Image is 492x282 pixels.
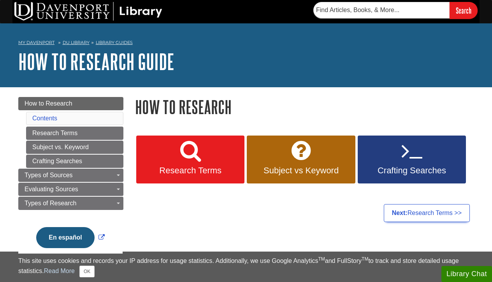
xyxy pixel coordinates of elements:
[384,204,470,222] a: Next:Research Terms >>
[142,166,239,176] span: Research Terms
[313,2,450,18] input: Find Articles, Books, & More...
[96,40,133,45] a: Library Guides
[136,136,244,184] a: Research Terms
[32,115,57,122] a: Contents
[450,2,478,19] input: Search
[18,97,123,261] div: Guide Page Menu
[18,256,474,277] div: This site uses cookies and records your IP address for usage statistics. Additionally, we use Goo...
[14,2,162,21] img: DU Library
[318,256,325,262] sup: TM
[34,234,106,241] a: Link opens in new window
[18,39,54,46] a: My Davenport
[358,136,466,184] a: Crafting Searches
[25,100,72,107] span: How to Research
[18,197,123,210] a: Types of Research
[135,97,474,117] h1: How to Research
[25,186,78,192] span: Evaluating Sources
[18,37,474,50] nav: breadcrumb
[25,200,76,206] span: Types of Research
[36,227,94,248] button: En español
[253,166,349,176] span: Subject vs Keyword
[18,97,123,110] a: How to Research
[25,172,73,178] span: Types of Sources
[63,40,90,45] a: DU Library
[247,136,355,184] a: Subject vs Keyword
[441,266,492,282] button: Library Chat
[18,169,123,182] a: Types of Sources
[18,49,174,74] a: How to Research Guide
[18,183,123,196] a: Evaluating Sources
[26,127,123,140] a: Research Terms
[26,141,123,154] a: Subject vs. Keyword
[26,155,123,168] a: Crafting Searches
[362,256,368,262] sup: TM
[392,210,408,216] strong: Next:
[313,2,478,19] form: Searches DU Library's articles, books, and more
[364,166,460,176] span: Crafting Searches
